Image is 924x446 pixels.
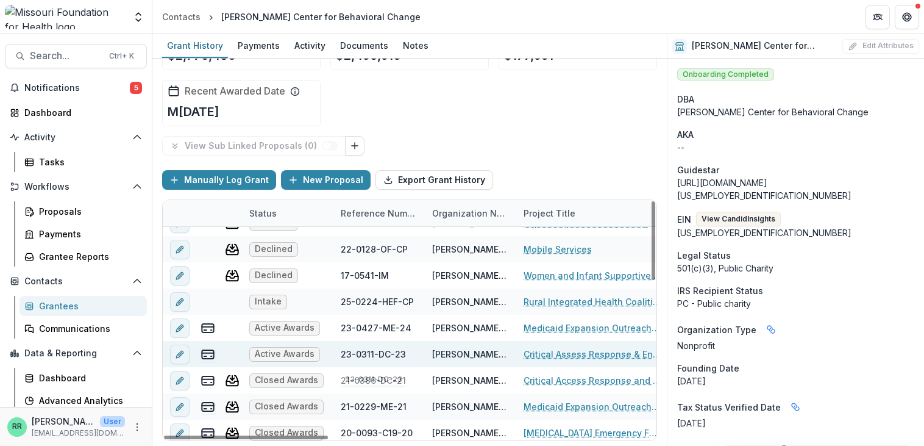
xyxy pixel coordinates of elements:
[398,34,433,58] a: Notes
[677,249,731,262] span: Legal Status
[162,34,228,58] a: Grant History
[157,8,425,26] nav: breadcrumb
[677,176,914,202] div: [URL][DOMAIN_NAME][US_EMPLOYER_IDENTIFICATION_NUMBER]
[425,207,516,220] div: Organization Name
[432,243,509,256] div: [PERSON_NAME] Center for Behavioral Change
[100,416,125,427] p: User
[24,276,127,287] span: Contacts
[333,200,425,226] div: Reference Number
[375,170,493,190] button: Export Grant History
[30,50,102,62] span: Search...
[524,269,661,282] a: Women and Infant Supportive Housing (WISH)
[842,39,919,54] button: Edit Attributes
[32,415,95,428] p: [PERSON_NAME]
[233,34,285,58] a: Payments
[696,212,781,226] button: View CandidInsights
[677,164,719,176] span: Guidestar
[333,207,425,220] div: Reference Number
[39,228,137,240] div: Payments
[162,37,228,54] div: Grant History
[201,426,215,441] button: view-payments
[341,243,408,256] div: 22-0128-OF-CP
[255,244,293,254] span: Declined
[255,349,315,359] span: Active Awards
[432,269,509,282] div: [PERSON_NAME] Center for Behavioral Change
[233,37,285,54] div: Payments
[677,68,774,81] span: Onboarding Completed
[677,297,914,310] div: PC - Public charity
[677,284,763,297] span: IRS Recipient Status
[341,374,406,387] div: 21-0386-DC-21
[865,5,890,29] button: Partners
[24,106,137,119] div: Dashboard
[524,426,661,439] a: [MEDICAL_DATA] Emergency FQHC and CMHC Fund
[255,375,318,386] span: Closed Awards
[432,295,509,308] div: [PERSON_NAME] Center for Behavioral Change
[677,93,694,106] span: DBA
[677,213,691,226] p: EIN
[170,345,190,364] button: edit
[524,348,661,361] a: Critical Assess Response & Engagement (CARE) Implementation project
[677,323,756,336] span: Organization Type
[168,103,219,121] p: M[DATE]
[5,343,147,363] button: Open Data & Reporting
[398,37,433,54] div: Notes
[290,37,330,54] div: Activity
[281,170,371,190] button: New Proposal
[24,83,130,93] span: Notifications
[255,323,315,333] span: Active Awards
[524,295,661,308] a: Rural Integrated Health Coalition: Advancing Health Equity in [GEOGRAPHIC_DATA][US_STATE]
[170,423,190,443] button: edit
[39,250,137,263] div: Grantee Reports
[170,371,190,390] button: edit
[130,5,147,29] button: Open entity switcher
[761,320,781,339] button: Linked binding
[895,5,919,29] button: Get Help
[20,296,147,316] a: Grantees
[20,152,147,172] a: Tasks
[516,207,583,220] div: Project Title
[341,269,389,282] div: 17-0541-IM
[677,226,914,239] div: [US_EMPLOYER_IDENTIFICATION_NUMBER]
[39,156,137,168] div: Tasks
[5,5,125,29] img: Missouri Foundation for Health logo
[170,292,190,312] button: edit
[677,362,739,375] span: Founding Date
[39,322,137,335] div: Communications
[20,224,147,244] a: Payments
[162,170,276,190] button: Manually Log Grant
[255,297,282,307] span: Intake
[677,339,914,352] p: Nonprofit
[185,141,322,151] p: View Sub Linked Proposals ( 0 )
[425,200,516,226] div: Organization Name
[162,136,346,156] button: View Sub Linked Proposals (0)
[5,44,147,68] button: Search...
[170,266,190,286] button: edit
[786,397,805,417] button: Linked binding
[162,10,201,23] div: Contacts
[341,295,414,308] div: 25-0224-HEF-CP
[432,322,509,334] div: [PERSON_NAME] Center for Behavioral Change
[39,300,137,312] div: Grantees
[201,347,215,362] button: view-payments
[290,34,330,58] a: Activity
[524,400,661,413] a: Medicaid Expansion Outreach and Enrollment
[516,200,669,226] div: Project Title
[677,106,914,118] div: [PERSON_NAME] Center for Behavioral Change
[32,428,125,439] p: [EMAIL_ADDRESS][DOMAIN_NAME]
[24,132,127,143] span: Activity
[201,373,215,388] button: view-payments
[432,426,509,439] div: [PERSON_NAME] Center for Behavioral Change
[341,348,406,361] div: 23-0311-DC-23
[255,428,318,438] span: Closed Awards
[5,78,147,98] button: Notifications5
[20,246,147,267] a: Grantee Reports
[341,400,407,413] div: 21-0229-ME-21
[341,426,413,439] div: 20-0093-C19-20
[201,321,215,336] button: view-payments
[677,141,914,154] p: --
[107,49,137,63] div: Ctrl + K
